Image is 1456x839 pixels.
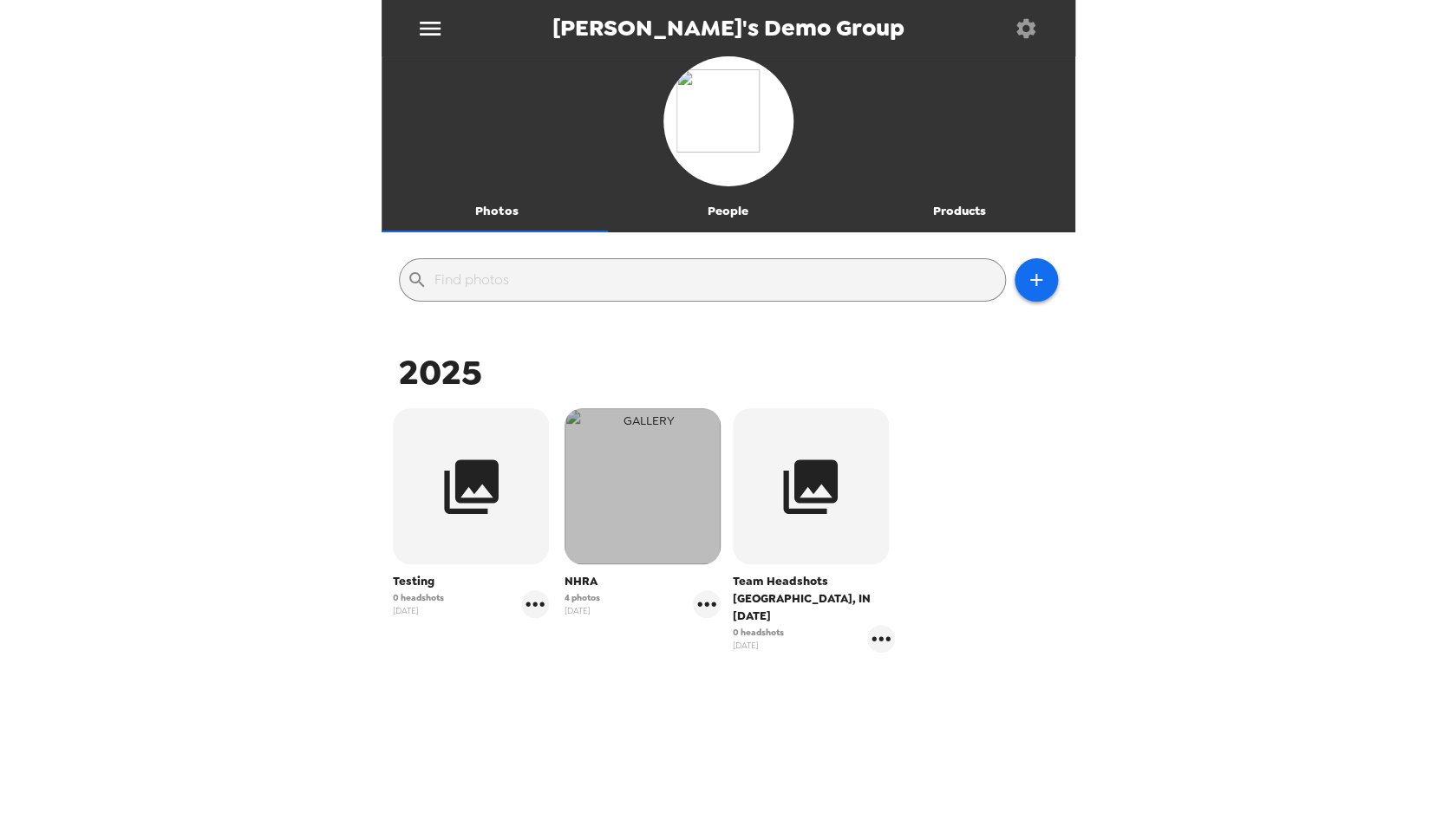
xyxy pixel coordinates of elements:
[612,191,844,232] button: People
[552,16,904,40] span: [PERSON_NAME]'s Demo Group
[565,408,721,564] img: gallery
[393,604,444,617] span: [DATE]
[521,590,549,618] button: gallery menu
[733,626,784,639] span: 0 headshots
[733,639,784,652] span: [DATE]
[693,590,721,618] button: gallery menu
[867,625,895,653] button: gallery menu
[393,591,444,604] span: 0 headshots
[733,573,896,625] span: Team Headshots [GEOGRAPHIC_DATA], IN [DATE]
[382,191,613,232] button: Photos
[844,191,1075,232] button: Products
[565,604,600,617] span: [DATE]
[565,591,600,604] span: 4 photos
[399,349,482,395] span: 2025
[676,69,780,173] img: org logo
[434,266,998,294] input: Find photos
[393,573,549,590] span: Testing
[565,573,721,590] span: NHRA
